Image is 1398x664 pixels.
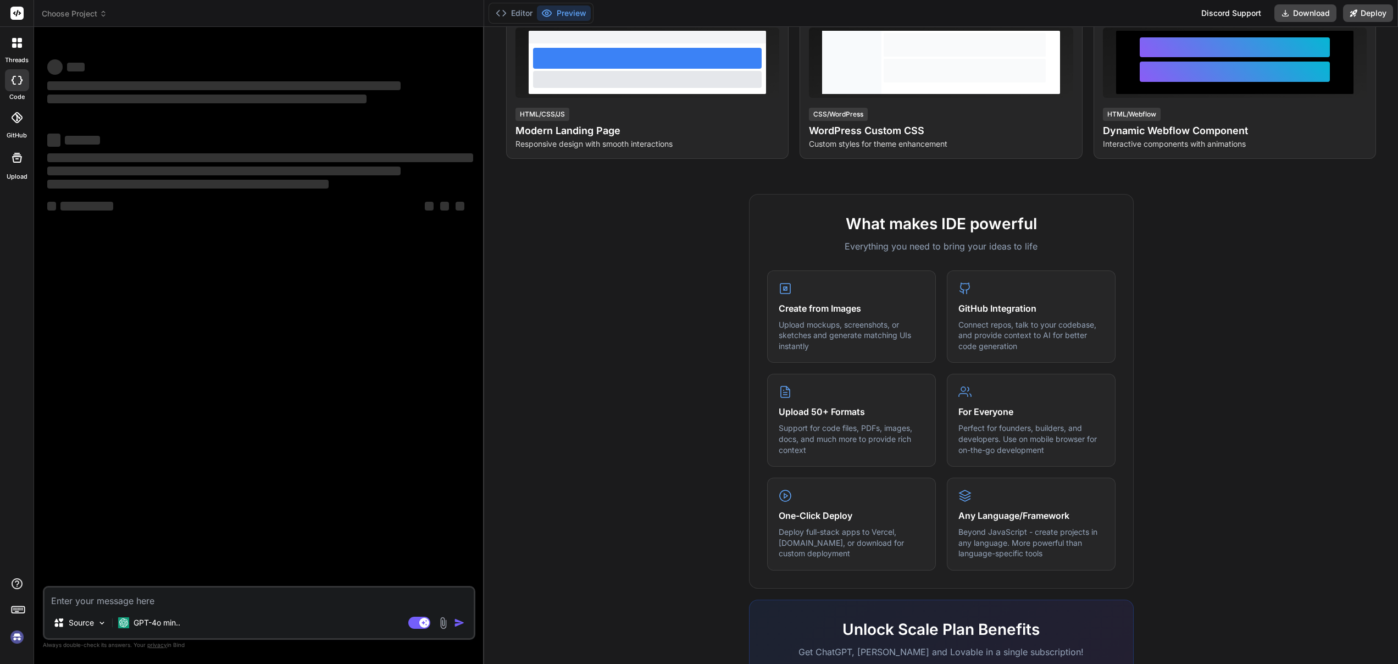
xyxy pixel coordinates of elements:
[1274,4,1336,22] button: Download
[47,81,401,90] span: ‌
[809,123,1073,139] h4: WordPress Custom CSS
[779,319,924,352] p: Upload mockups, screenshots, or sketches and generate matching UIs instantly
[67,63,85,71] span: ‌
[47,180,329,189] span: ‌
[491,5,537,21] button: Editor
[437,617,450,629] img: attachment
[42,8,107,19] span: Choose Project
[767,240,1116,253] p: Everything you need to bring your ideas to life
[1195,4,1268,22] div: Discord Support
[958,527,1104,559] p: Beyond JavaScript - create projects in any language. More powerful than language-specific tools
[147,641,167,648] span: privacy
[69,617,94,628] p: Source
[779,527,924,559] p: Deploy full-stack apps to Vercel, [DOMAIN_NAME], or download for custom deployment
[65,136,100,145] span: ‌
[8,628,26,646] img: signin
[958,423,1104,455] p: Perfect for founders, builders, and developers. Use on mobile browser for on-the-go development
[1343,4,1393,22] button: Deploy
[958,302,1104,315] h4: GitHub Integration
[767,212,1116,235] h2: What makes IDE powerful
[958,319,1104,352] p: Connect repos, talk to your codebase, and provide context to AI for better code generation
[767,645,1116,659] p: Get ChatGPT, [PERSON_NAME] and Lovable in a single subscription!
[47,59,63,75] span: ‌
[425,202,434,211] span: ‌
[779,509,924,522] h4: One-Click Deploy
[134,617,180,628] p: GPT-4o min..
[809,108,868,121] div: CSS/WordPress
[440,202,449,211] span: ‌
[779,302,924,315] h4: Create from Images
[1103,123,1367,139] h4: Dynamic Webflow Component
[454,617,465,628] img: icon
[958,509,1104,522] h4: Any Language/Framework
[1103,139,1367,150] p: Interactive components with animations
[958,405,1104,418] h4: For Everyone
[7,172,27,181] label: Upload
[7,131,27,140] label: GitHub
[47,95,367,103] span: ‌
[47,134,60,147] span: ‌
[60,202,113,211] span: ‌
[515,123,779,139] h4: Modern Landing Page
[515,139,779,150] p: Responsive design with smooth interactions
[5,56,29,65] label: threads
[779,405,924,418] h4: Upload 50+ Formats
[43,640,475,650] p: Always double-check its answers. Your in Bind
[779,423,924,455] p: Support for code files, PDFs, images, docs, and much more to provide rich context
[767,618,1116,641] h2: Unlock Scale Plan Benefits
[515,108,569,121] div: HTML/CSS/JS
[118,617,129,628] img: GPT-4o mini
[456,202,464,211] span: ‌
[537,5,591,21] button: Preview
[47,153,473,162] span: ‌
[1103,108,1161,121] div: HTML/Webflow
[47,202,56,211] span: ‌
[97,618,107,628] img: Pick Models
[47,167,401,175] span: ‌
[9,92,25,102] label: code
[809,139,1073,150] p: Custom styles for theme enhancement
